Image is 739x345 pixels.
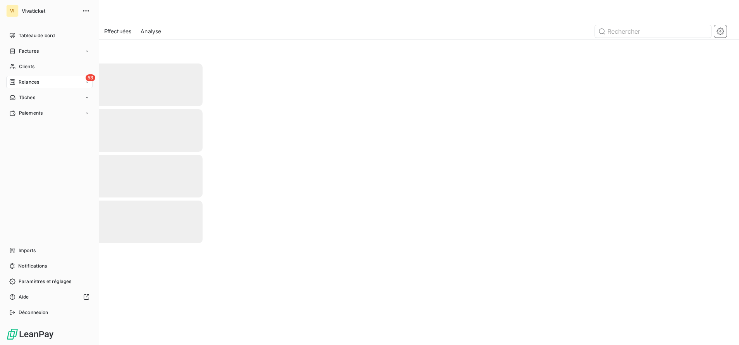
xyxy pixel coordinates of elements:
a: Aide [6,291,93,303]
span: Relances [19,79,39,86]
span: Tâches [19,94,35,101]
span: Paramètres et réglages [19,278,71,285]
div: VI [6,5,19,17]
span: Effectuées [104,27,132,35]
span: Aide [19,294,29,300]
span: Déconnexion [19,309,48,316]
input: Rechercher [595,25,711,38]
span: 53 [86,74,95,81]
img: Logo LeanPay [6,328,54,340]
span: Analyse [141,27,161,35]
span: Vivaticket [22,8,77,14]
span: Notifications [18,263,47,269]
span: Factures [19,48,39,55]
span: Clients [19,63,34,70]
iframe: Intercom live chat [713,319,731,337]
span: Paiements [19,110,43,117]
span: Imports [19,247,36,254]
span: Tableau de bord [19,32,55,39]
